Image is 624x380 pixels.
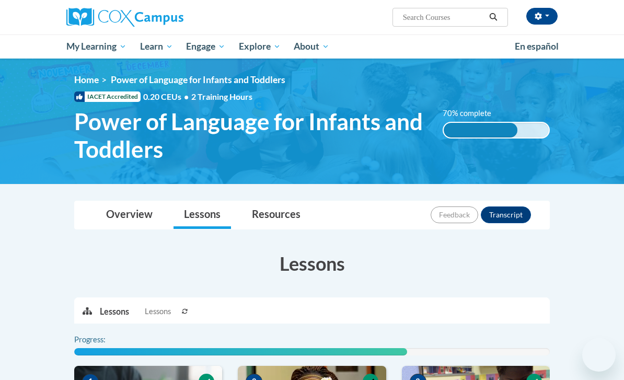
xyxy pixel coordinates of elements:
label: Progress: [74,334,134,346]
a: About [287,34,337,59]
a: Cox Campus [66,8,219,27]
a: Overview [96,201,163,229]
h3: Lessons [74,250,550,277]
button: Feedback [431,206,478,223]
label: 70% complete [443,108,503,119]
a: Learn [133,34,180,59]
span: My Learning [66,40,126,53]
input: Search Courses [402,11,486,24]
span: Learn [140,40,173,53]
button: Transcript [481,206,531,223]
a: Explore [232,34,287,59]
p: Lessons [100,306,129,317]
span: En español [515,41,559,52]
span: Explore [239,40,281,53]
span: Power of Language for Infants and Toddlers [111,74,285,85]
button: Search [486,11,501,24]
button: Account Settings [526,8,558,25]
span: Power of Language for Infants and Toddlers [74,108,427,163]
span: • [184,91,189,101]
div: 70% complete [444,123,517,137]
span: Lessons [145,306,171,317]
img: Cox Campus [66,8,183,27]
a: Engage [179,34,232,59]
span: IACET Accredited [74,91,141,102]
a: Resources [241,201,311,229]
a: My Learning [60,34,133,59]
a: En español [508,36,565,57]
span: 2 Training Hours [191,91,252,101]
span: About [294,40,329,53]
a: Lessons [174,201,231,229]
span: Engage [186,40,225,53]
div: Main menu [59,34,565,59]
span: 0.20 CEUs [143,91,191,102]
a: Home [74,74,99,85]
iframe: Button to launch messaging window [582,338,616,372]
